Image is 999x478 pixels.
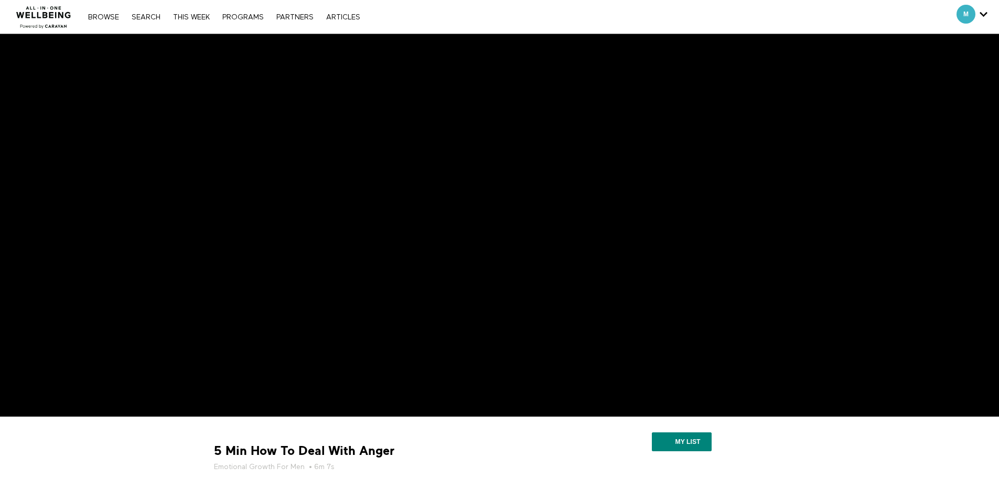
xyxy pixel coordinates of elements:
strong: 5 Min How To Deal With Anger [214,443,394,459]
a: Search [126,14,166,21]
nav: Primary [83,12,365,22]
a: Browse [83,14,124,21]
h5: • 6m 7s [214,462,565,472]
a: PROGRAMS [217,14,269,21]
a: Emotional Growth For Men [214,462,305,472]
a: THIS WEEK [168,14,215,21]
a: ARTICLES [321,14,366,21]
button: My list [652,432,711,451]
a: PARTNERS [271,14,319,21]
